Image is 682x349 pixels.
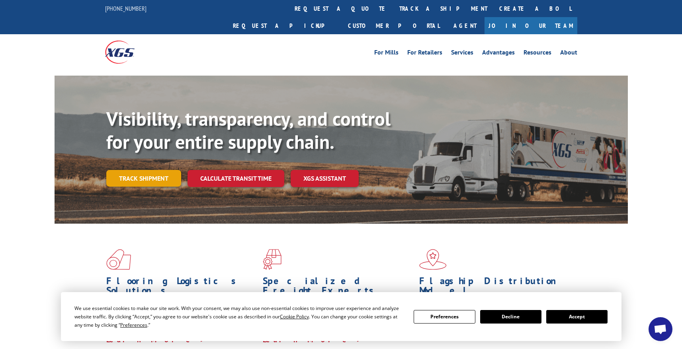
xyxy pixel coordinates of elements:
div: Open chat [649,317,672,341]
a: XGS ASSISTANT [291,170,359,187]
a: Resources [524,49,551,58]
h1: Flagship Distribution Model [419,276,570,299]
h1: Flooring Logistics Solutions [106,276,257,299]
a: For Retailers [407,49,442,58]
span: Preferences [120,322,147,328]
a: Track shipment [106,170,181,187]
a: About [560,49,577,58]
img: xgs-icon-focused-on-flooring-red [263,249,281,270]
a: Learn More > [106,335,205,344]
a: Customer Portal [342,17,446,34]
a: Agent [446,17,485,34]
img: xgs-icon-total-supply-chain-intelligence-red [106,249,131,270]
button: Accept [546,310,608,324]
button: Preferences [414,310,475,324]
a: Services [451,49,473,58]
a: [PHONE_NUMBER] [105,4,147,12]
div: Cookie Consent Prompt [61,292,621,341]
button: Decline [480,310,541,324]
a: Request a pickup [227,17,342,34]
a: For Mills [374,49,399,58]
b: Visibility, transparency, and control for your entire supply chain. [106,106,391,154]
a: Learn More > [263,335,362,344]
a: Calculate transit time [188,170,284,187]
span: Cookie Policy [280,313,309,320]
a: Advantages [482,49,515,58]
img: xgs-icon-flagship-distribution-model-red [419,249,447,270]
h1: Specialized Freight Experts [263,276,413,299]
a: Join Our Team [485,17,577,34]
div: We use essential cookies to make our site work. With your consent, we may also use non-essential ... [74,304,404,329]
